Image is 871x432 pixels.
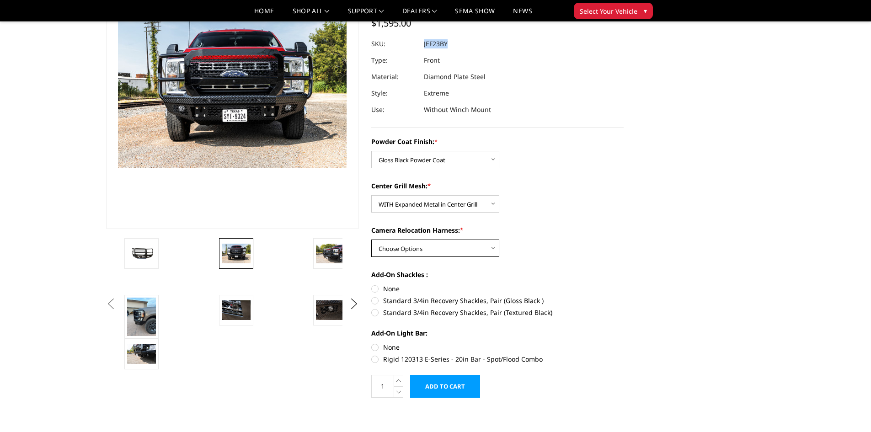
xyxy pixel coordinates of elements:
[222,300,251,320] img: 2023-2025 Ford F250-350 - FT Series - Extreme Front Bumper
[127,298,156,336] img: 2023-2025 Ford F250-350 - FT Series - Extreme Front Bumper
[455,8,495,21] a: SEMA Show
[371,85,417,101] dt: Style:
[371,137,624,146] label: Powder Coat Finish:
[316,300,345,320] img: 2023-2025 Ford F250-350 - FT Series - Extreme Front Bumper
[402,8,437,21] a: Dealers
[371,101,417,118] dt: Use:
[293,8,330,21] a: shop all
[371,342,624,352] label: None
[574,3,653,19] button: Select Your Vehicle
[222,244,251,263] img: 2023-2025 Ford F250-350 - FT Series - Extreme Front Bumper
[371,296,624,305] label: Standard 3/4in Recovery Shackles, Pair (Gloss Black )
[371,181,624,191] label: Center Grill Mesh:
[513,8,532,21] a: News
[371,69,417,85] dt: Material:
[424,101,491,118] dd: Without Winch Mount
[371,308,624,317] label: Standard 3/4in Recovery Shackles, Pair (Textured Black)
[371,270,624,279] label: Add-On Shackles :
[371,225,624,235] label: Camera Relocation Harness:
[127,247,156,260] img: 2023-2025 Ford F250-350 - FT Series - Extreme Front Bumper
[371,36,417,52] dt: SKU:
[371,328,624,338] label: Add-On Light Bar:
[825,388,871,432] iframe: Chat Widget
[348,8,384,21] a: Support
[104,297,118,311] button: Previous
[424,69,486,85] dd: Diamond Plate Steel
[424,85,449,101] dd: Extreme
[410,375,480,398] input: Add to Cart
[316,244,345,263] img: 2023-2025 Ford F250-350 - FT Series - Extreme Front Bumper
[424,36,448,52] dd: JEF23BY
[254,8,274,21] a: Home
[580,6,637,16] span: Select Your Vehicle
[347,297,361,311] button: Next
[127,344,156,363] img: 2023-2025 Ford F250-350 - FT Series - Extreme Front Bumper
[371,17,411,29] span: $1,595.00
[644,6,647,16] span: ▾
[371,354,624,364] label: Rigid 120313 E-Series - 20in Bar - Spot/Flood Combo
[371,52,417,69] dt: Type:
[424,52,440,69] dd: Front
[371,284,624,293] label: None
